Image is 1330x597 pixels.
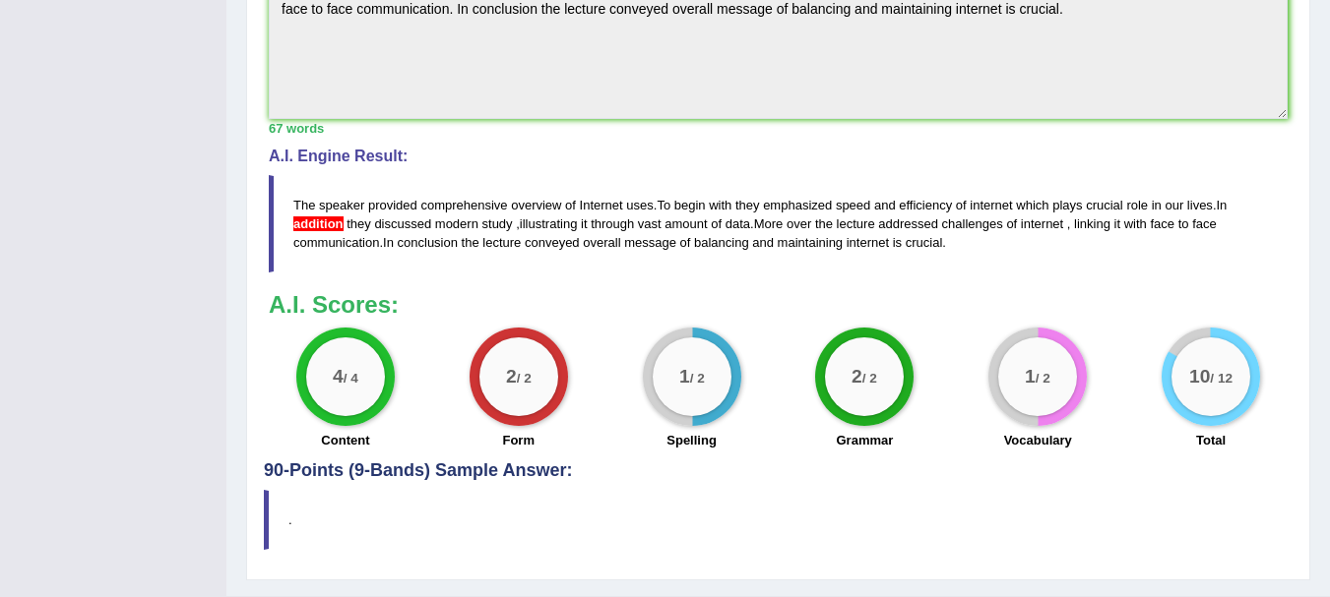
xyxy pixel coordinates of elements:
span: Put a space after the comma, but not before the comma. (did you mean: ,) [1063,216,1067,231]
span: which [1016,198,1048,212]
span: message [624,235,676,250]
h4: A.I. Engine Result: [269,148,1288,165]
big: 1 [679,366,690,388]
span: our [1165,198,1183,212]
span: they [735,198,760,212]
small: / 2 [1036,372,1050,387]
span: study [482,216,513,231]
span: In [1217,198,1228,212]
span: Put a space after the comma, but not before the comma. (did you mean: ,) [1067,216,1071,231]
small: / 2 [862,372,877,387]
span: Possible typo: you repeated a whitespace (did you mean: ) [417,198,421,212]
small: / 2 [517,372,532,387]
span: speaker [319,198,364,212]
div: 67 words [269,119,1288,138]
label: Content [321,431,369,449]
span: challenges [942,216,1003,231]
span: internet [847,235,889,250]
span: Internet [580,198,623,212]
span: crucial [1086,198,1123,212]
span: it [1114,216,1121,231]
span: in [1152,198,1162,212]
span: communication [293,235,379,250]
span: Put a space after the comma, but not before the comma. (did you mean: , ) [516,216,520,231]
label: Vocabulary [1004,431,1072,449]
span: over [787,216,811,231]
label: Grammar [836,431,893,449]
span: linking [1074,216,1110,231]
span: of [1006,216,1017,231]
span: to [1178,216,1189,231]
span: emphasized [763,198,832,212]
span: with [709,198,731,212]
big: 2 [852,366,862,388]
span: of [680,235,691,250]
span: modern [435,216,478,231]
span: A comma may be missing after the conjunctive/linking adverb ‘addition’. (did you mean: addition,) [293,216,344,231]
span: crucial [906,235,943,250]
span: role [1126,198,1148,212]
span: lecture [482,235,521,250]
small: / 12 [1210,372,1233,387]
small: / 4 [344,372,358,387]
span: lecture [837,216,875,231]
span: and [874,198,896,212]
label: Spelling [666,431,717,449]
span: Put a space after the comma, but not before the comma. (did you mean: , ) [513,216,517,231]
span: internet [1021,216,1063,231]
span: internet [970,198,1012,212]
span: the [815,216,833,231]
span: with [1124,216,1147,231]
span: of [956,198,967,212]
span: vast [638,216,662,231]
span: discussed [374,216,431,231]
span: balancing [694,235,749,250]
span: comprehensive [420,198,507,212]
span: amount [665,216,707,231]
span: The [293,198,315,212]
big: 1 [1025,366,1036,388]
span: and [752,235,774,250]
b: A.I. Scores: [269,291,399,318]
span: illustrating [520,216,578,231]
span: maintaining [778,235,844,250]
label: Total [1196,431,1226,449]
span: provided [368,198,417,212]
span: the [462,235,479,250]
big: 10 [1189,366,1210,388]
big: 2 [506,366,517,388]
blockquote: . [264,490,1293,550]
span: data [726,216,750,231]
span: they [347,216,371,231]
span: of [565,198,576,212]
span: begin [674,198,706,212]
span: overview [511,198,561,212]
small: / 2 [689,372,704,387]
label: Form [502,431,535,449]
span: efficiency [899,198,952,212]
span: of [711,216,722,231]
span: uses [626,198,653,212]
span: plays [1052,198,1082,212]
span: More [754,216,784,231]
big: 4 [333,366,344,388]
span: is [893,235,902,250]
blockquote: . . . . . [269,175,1288,272]
span: lives [1187,198,1213,212]
span: addressed [878,216,938,231]
span: overall [583,235,620,250]
span: through [591,216,634,231]
span: speed [836,198,870,212]
span: face [1150,216,1174,231]
span: face [1192,216,1217,231]
span: conveyed [525,235,580,250]
span: conclusion [398,235,458,250]
span: In [383,235,394,250]
span: it [581,216,588,231]
span: To [657,198,670,212]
